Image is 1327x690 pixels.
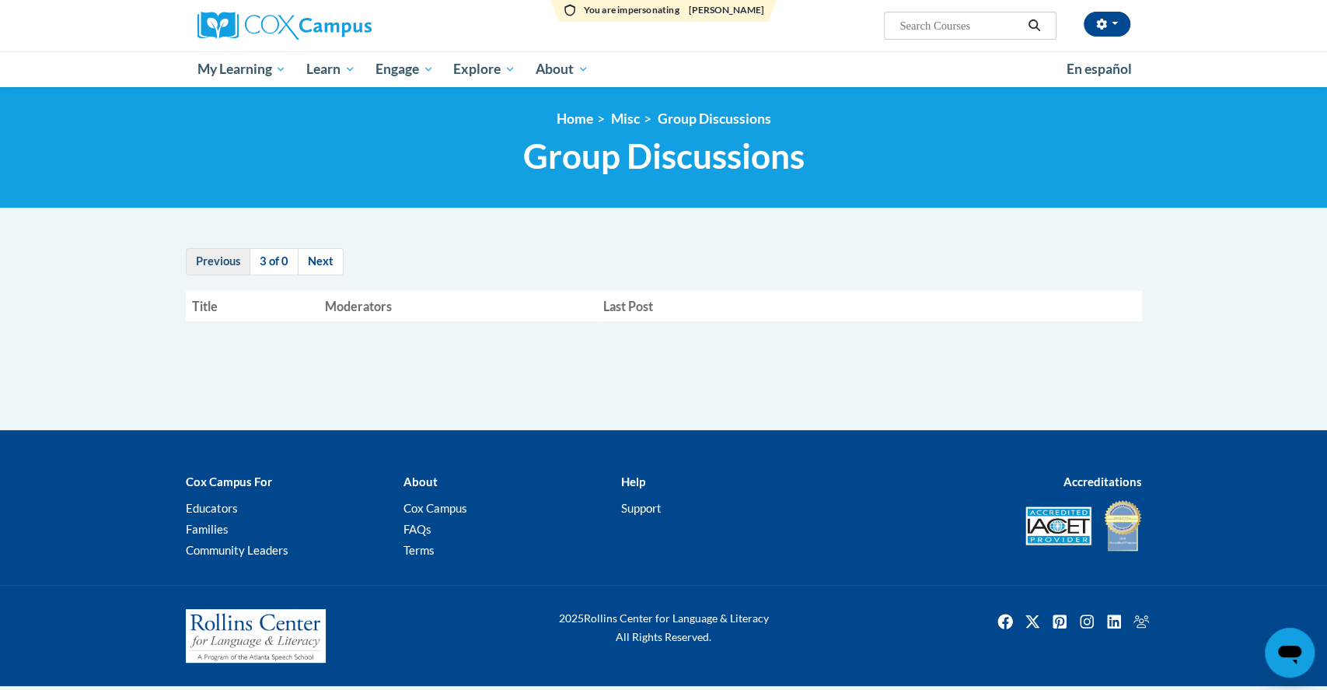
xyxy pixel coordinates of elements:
[186,475,272,489] b: Cox Campus For
[186,248,1142,275] nav: Page navigation col-md-12
[1129,609,1154,634] img: Facebook group icon
[526,51,599,87] a: About
[192,299,218,313] span: Title
[325,299,392,313] span: Moderators
[1084,12,1130,37] button: Account Settings
[620,501,661,515] a: Support
[197,12,493,40] a: Cox Campus
[250,248,299,275] a: 3 of 0
[1074,609,1099,634] a: Instagram
[993,609,1018,634] a: Facebook
[536,60,588,79] span: About
[1025,506,1091,545] img: Accredited IACET® Provider
[403,501,466,515] a: Cox Campus
[620,475,644,489] b: Help
[403,475,437,489] b: About
[186,543,288,557] a: Community Leaders
[1067,61,1132,77] span: En español
[1265,628,1315,678] iframe: Button to launch messaging window, conversation in progress
[296,51,365,87] a: Learn
[1129,609,1154,634] a: Facebook Group
[403,543,434,557] a: Terms
[1103,499,1142,553] img: IDA® Accredited
[501,609,827,646] div: Rollins Center for Language & Literacy All Rights Reserved.
[186,501,238,515] a: Educators
[1047,609,1072,634] img: Pinterest icon
[1020,609,1045,634] a: Twitter
[1056,53,1142,86] a: En español
[306,60,355,79] span: Learn
[611,110,640,127] span: Misc
[298,248,344,275] a: Next
[1020,609,1045,634] img: Twitter icon
[603,299,653,313] span: Last Post
[1063,475,1142,489] b: Accreditations
[1102,609,1126,634] img: LinkedIn icon
[1047,609,1072,634] a: Pinterest
[523,135,805,177] span: Group Discussions
[453,60,515,79] span: Explore
[559,611,584,625] span: 2025
[375,60,434,79] span: Engage
[898,16,1022,35] input: Search Courses
[993,609,1018,634] img: Facebook icon
[658,110,771,127] a: Group Discussions
[1074,609,1099,634] img: Instagram icon
[186,248,250,275] a: Previous
[1102,609,1126,634] a: Linkedin
[557,110,593,127] a: Home
[197,12,372,40] img: Cox Campus
[186,522,229,536] a: Families
[443,51,526,87] a: Explore
[403,522,431,536] a: FAQs
[186,609,326,664] img: Rollins Center for Language & Literacy - A Program of the Atlanta Speech School
[187,51,297,87] a: My Learning
[174,51,1154,87] div: Main menu
[1022,16,1046,35] button: Search
[197,60,286,79] span: My Learning
[365,51,444,87] a: Engage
